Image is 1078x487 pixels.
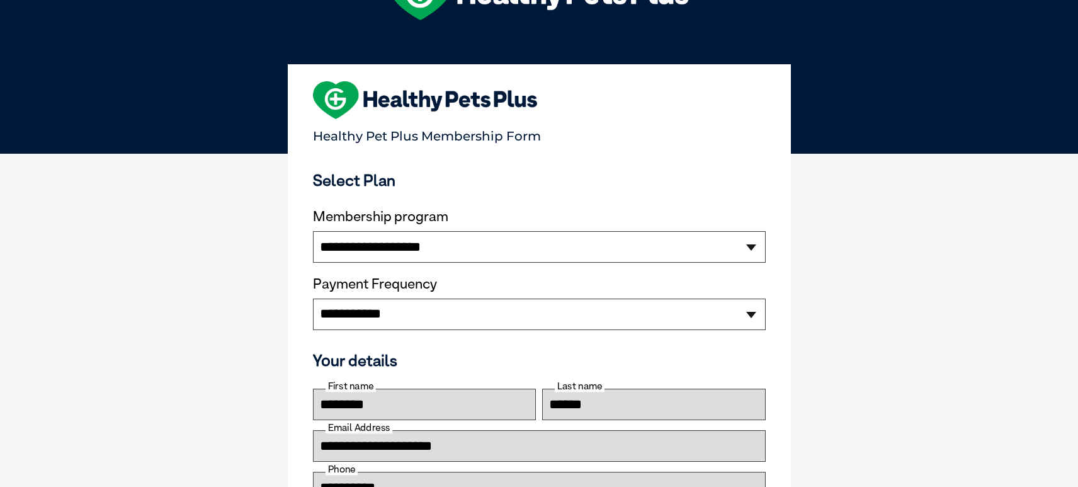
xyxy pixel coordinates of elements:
[326,381,376,392] label: First name
[326,464,358,475] label: Phone
[555,381,604,392] label: Last name
[313,209,766,225] label: Membership program
[326,422,392,433] label: Email Address
[313,171,766,190] h3: Select Plan
[313,81,538,119] img: heart-shape-hpp-logo-large.png
[313,123,766,144] p: Healthy Pet Plus Membership Form
[313,351,766,370] h3: Your details
[313,276,437,292] label: Payment Frequency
